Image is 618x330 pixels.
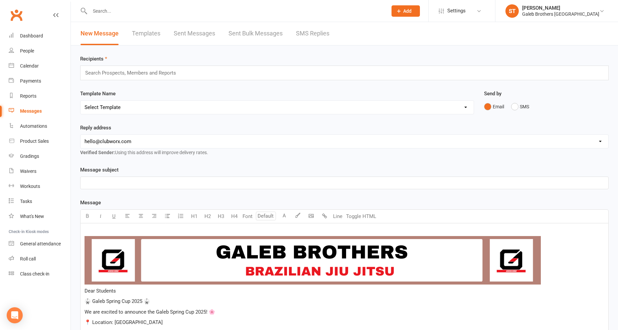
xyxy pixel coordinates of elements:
span: U [112,213,116,219]
img: 32f2c778-dcb9-4cc8-86cd-b69968632e12.png [85,236,541,285]
a: Automations [9,119,70,134]
strong: Verified Sender: [80,150,115,155]
div: Waivers [20,169,36,174]
div: Workouts [20,184,40,189]
span: Using this address will improve delivery rates. [80,150,208,155]
input: Search... [88,6,383,16]
button: Line [331,210,344,223]
a: Class kiosk mode [9,266,70,282]
a: Calendar [9,59,70,74]
button: Add [392,5,420,17]
button: Email [484,100,504,113]
label: Recipients [80,55,107,63]
span: Add [403,8,412,14]
label: Message [80,199,101,207]
a: General attendance kiosk mode [9,236,70,251]
a: SMS Replies [296,22,329,45]
div: Messages [20,108,42,114]
label: Reply address [80,124,111,132]
a: Messages [9,104,70,119]
div: Product Sales [20,138,49,144]
a: Workouts [9,179,70,194]
div: Dashboard [20,33,43,38]
div: Galeb Brothers [GEOGRAPHIC_DATA] [522,11,599,17]
a: Tasks [9,194,70,209]
label: Send by [484,90,501,98]
label: Template Name [80,90,116,98]
div: People [20,48,34,53]
a: Reports [9,89,70,104]
a: People [9,43,70,59]
button: SMS [511,100,529,113]
a: Sent Messages [174,22,215,45]
input: Default [256,212,276,220]
a: What's New [9,209,70,224]
a: Roll call [9,251,70,266]
div: Automations [20,123,47,129]
div: Open Intercom Messenger [7,307,23,323]
button: Toggle HTML [344,210,378,223]
a: Templates [132,22,160,45]
label: Message subject [80,166,119,174]
a: Clubworx [8,7,25,23]
button: H2 [201,210,214,223]
button: H4 [227,210,241,223]
span: 🥋 Galeb Spring Cup 2025 🥋 [85,298,150,304]
button: H1 [187,210,201,223]
a: Dashboard [9,28,70,43]
button: Font [241,210,254,223]
span: Settings [447,3,466,18]
span: Dear Students [85,288,116,294]
div: [PERSON_NAME] [522,5,599,11]
div: Class check-in [20,271,49,277]
a: Gradings [9,149,70,164]
span: 📍 Location: [GEOGRAPHIC_DATA] [85,319,163,325]
a: Waivers [9,164,70,179]
div: Roll call [20,256,36,261]
a: New Message [81,22,119,45]
a: Product Sales [9,134,70,149]
div: Payments [20,78,41,84]
div: Tasks [20,199,32,204]
div: ST [505,4,519,18]
div: General attendance [20,241,61,246]
div: What's New [20,214,44,219]
a: Payments [9,74,70,89]
button: A [278,210,291,223]
span: We are excited to announce the Galeb Spring Cup 2025! 🌸 [85,309,215,315]
button: H3 [214,210,227,223]
input: Search Prospects, Members and Reports [85,69,182,77]
div: Gradings [20,153,39,159]
button: U [107,210,121,223]
div: Reports [20,93,36,99]
div: Calendar [20,63,39,69]
a: Sent Bulk Messages [228,22,283,45]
